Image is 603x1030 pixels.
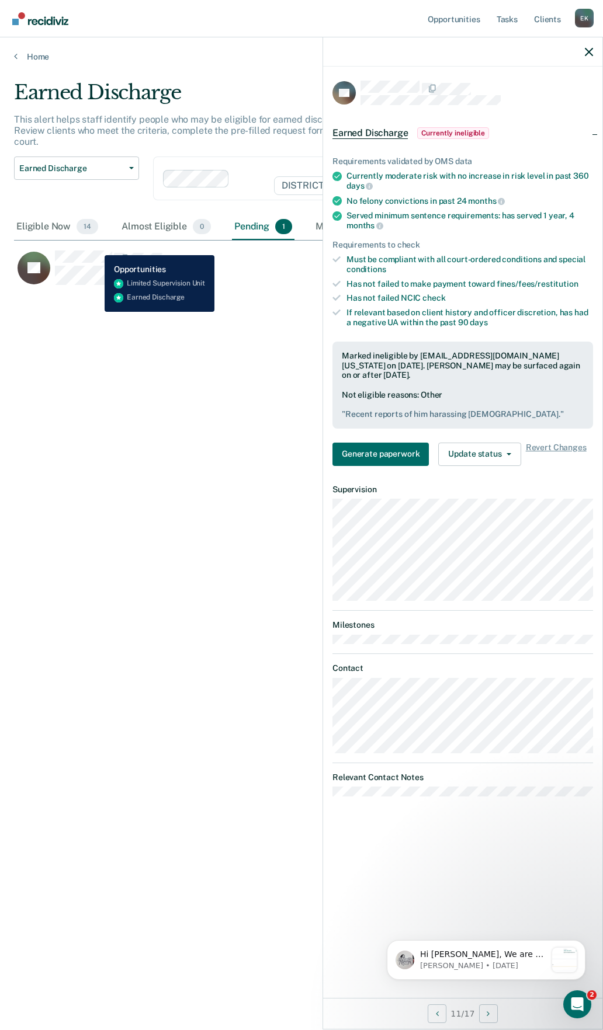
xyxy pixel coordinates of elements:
[313,214,420,240] div: Marked Ineligible
[575,9,594,27] div: E K
[332,772,593,782] dt: Relevant Contact Notes
[346,221,383,230] span: months
[417,127,489,139] span: Currently ineligible
[470,318,487,327] span: days
[563,990,591,1018] iframe: Intercom live chat
[428,1004,446,1023] button: Previous Opportunity
[332,663,593,673] dt: Contact
[193,219,211,234] span: 0
[332,485,593,495] dt: Supervision
[342,409,584,419] pre: " Recent reports of him harassing [DEMOGRAPHIC_DATA]. "
[575,9,594,27] button: Profile dropdown button
[332,443,429,466] button: Generate paperwork
[479,1004,498,1023] button: Next Opportunity
[332,620,593,630] dt: Milestones
[232,214,294,240] div: Pending
[51,44,177,54] p: Message from Kim, sent 1w ago
[19,163,124,173] span: Earned Discharge
[14,81,557,114] div: Earned Discharge
[346,181,373,190] span: days
[346,265,386,274] span: conditions
[14,250,517,297] div: CaseloadOpportunityCell-94409
[332,127,408,139] span: Earned Discharge
[342,351,584,380] div: Marked ineligible by [EMAIL_ADDRESS][DOMAIN_NAME][US_STATE] on [DATE]. [PERSON_NAME] may be surfa...
[14,51,589,62] a: Home
[497,279,578,288] span: fines/fees/restitution
[422,293,445,302] span: check
[587,990,597,1000] span: 2
[275,219,292,234] span: 1
[332,156,593,166] div: Requirements validated by OMS data
[346,293,593,303] div: Has not failed NCIC
[369,917,603,998] iframe: Intercom notifications message
[346,171,593,191] div: Currently moderate risk with no increase in risk level in past 360
[346,211,593,231] div: Served minimum sentence requirements: has served 1 year, 4
[346,196,593,206] div: No felony convictions in past 24
[323,998,602,1029] div: 11 / 17
[526,443,587,466] span: Revert Changes
[14,114,554,147] p: This alert helps staff identify people who may be eligible for earned discharge based on IDOC’s c...
[332,443,434,466] a: Navigate to form link
[332,240,593,250] div: Requirements to check
[274,176,484,195] span: DISTRICT OFFICE 4, [GEOGRAPHIC_DATA]
[51,33,177,332] span: Hi [PERSON_NAME], We are so excited to announce a brand new feature: AI case note search! 📣 Findi...
[342,390,584,419] div: Not eligible reasons: Other
[323,114,602,152] div: Earned DischargeCurrently ineligible
[346,308,593,328] div: If relevant based on client history and officer discretion, has had a negative UA within the past 90
[14,214,100,240] div: Eligible Now
[346,255,593,274] div: Must be compliant with all court-ordered conditions and special
[438,443,521,466] button: Update status
[12,12,68,25] img: Recidiviz
[346,279,593,289] div: Has not failed to make payment toward
[77,219,98,234] span: 14
[119,214,213,240] div: Almost Eligible
[468,196,505,206] span: months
